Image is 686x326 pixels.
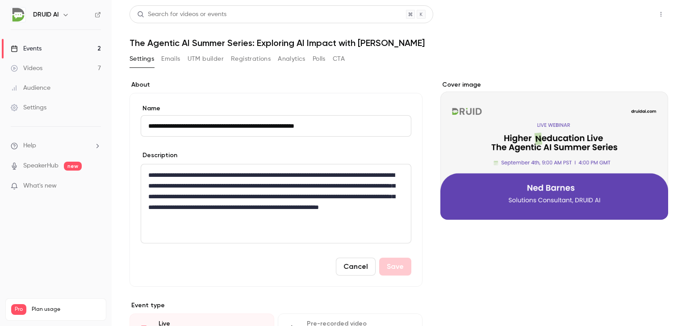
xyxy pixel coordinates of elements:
span: new [64,162,82,171]
button: CTA [333,52,345,66]
label: About [130,80,422,89]
h1: The Agentic AI Summer Series: Exploring AI Impact with [PERSON_NAME] [130,38,668,48]
span: Pro [11,304,26,315]
button: Registrations [231,52,271,66]
button: Polls [313,52,326,66]
label: Cover image [440,80,668,89]
span: What's new [23,181,57,191]
button: Analytics [278,52,305,66]
p: Event type [130,301,422,310]
div: Search for videos or events [137,10,226,19]
div: editor [141,164,411,243]
section: Cover image [440,80,668,220]
div: Settings [11,103,46,112]
label: Description [141,151,177,160]
div: Events [11,44,42,53]
span: Plan usage [32,306,100,313]
button: Settings [130,52,154,66]
button: UTM builder [188,52,224,66]
a: SpeakerHub [23,161,59,171]
h6: DRUID AI [33,10,59,19]
button: Share [611,5,647,23]
iframe: Noticeable Trigger [90,182,101,190]
section: description [141,164,411,243]
div: Videos [11,64,42,73]
img: DRUID AI [11,8,25,22]
div: Audience [11,84,50,92]
button: Emails [161,52,180,66]
li: help-dropdown-opener [11,141,101,150]
span: Help [23,141,36,150]
button: Cancel [336,258,376,276]
label: Name [141,104,411,113]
